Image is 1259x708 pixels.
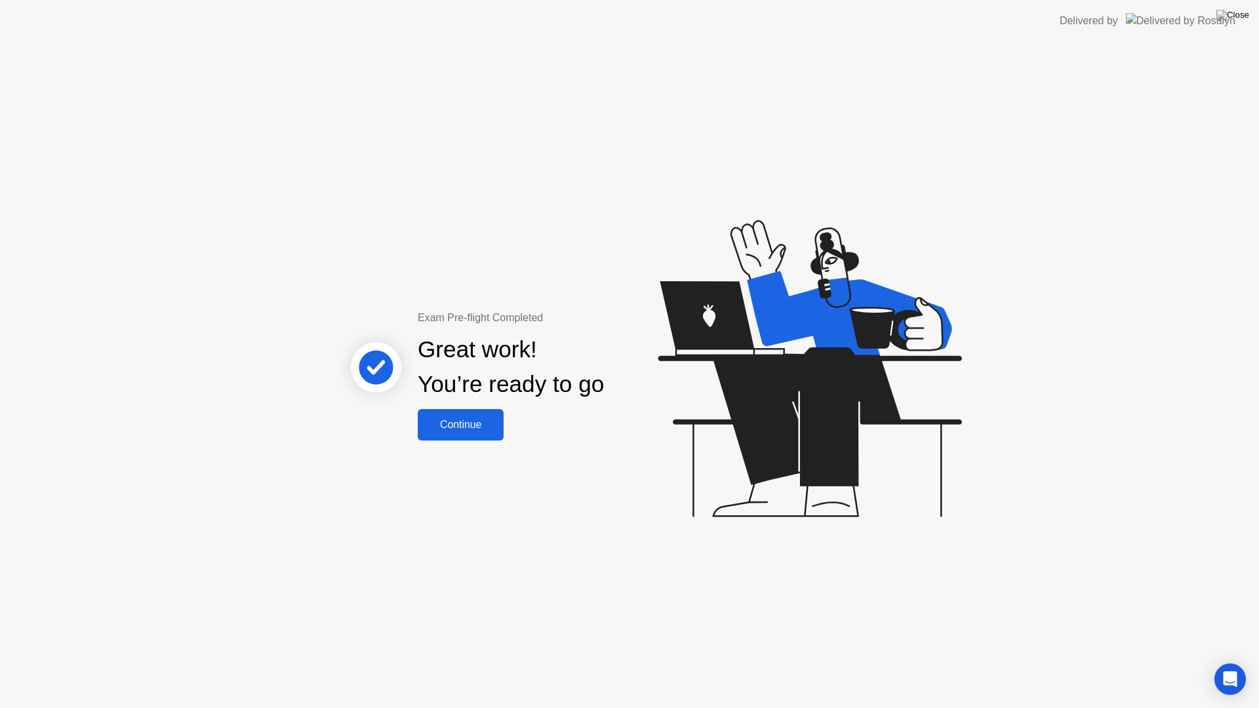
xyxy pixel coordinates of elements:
div: Continue [422,419,500,431]
div: Open Intercom Messenger [1214,663,1246,695]
div: Exam Pre-flight Completed [418,310,689,326]
img: Close [1216,10,1249,20]
img: Delivered by Rosalyn [1126,13,1235,28]
div: Delivered by [1060,13,1118,29]
button: Continue [418,409,504,441]
div: Great work! You’re ready to go [418,332,604,402]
